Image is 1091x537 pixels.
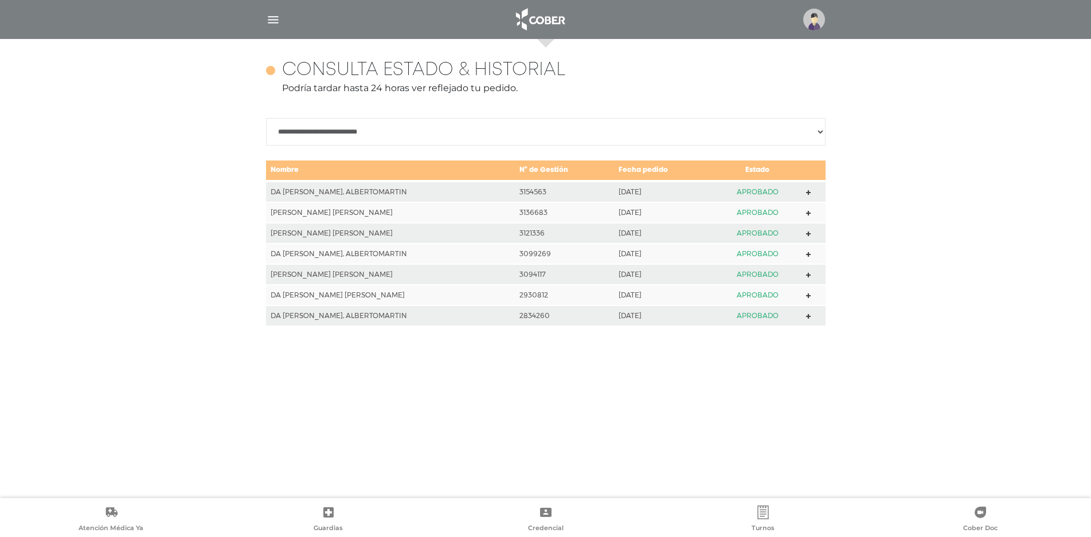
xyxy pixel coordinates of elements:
a: Guardias [220,505,437,535]
h4: Consulta estado & historial [282,60,565,81]
td: APROBADO [714,264,801,285]
td: APROBADO [714,223,801,244]
img: logo_cober_home-white.png [510,6,570,33]
td: 3099269 [515,244,614,264]
td: APROBADO [714,181,801,202]
td: 2834260 [515,305,614,326]
td: APROBADO [714,202,801,223]
td: [DATE] [614,223,714,244]
td: 2930812 [515,285,614,305]
td: DA [PERSON_NAME], ALBERTOMARTIN [266,305,515,326]
td: DA [PERSON_NAME] [PERSON_NAME] [266,285,515,305]
td: [PERSON_NAME] [PERSON_NAME] [266,202,515,223]
span: Credencial [528,524,564,534]
p: Podría tardar hasta 24 horas ver reflejado tu pedido. [266,81,826,95]
td: [DATE] [614,285,714,305]
td: 3121336 [515,223,614,244]
td: [PERSON_NAME] [PERSON_NAME] [266,223,515,244]
td: 3094117 [515,264,614,285]
img: profile-placeholder.svg [803,9,825,30]
td: DA [PERSON_NAME], ALBERTOMARTIN [266,181,515,202]
td: [DATE] [614,244,714,264]
td: Nombre [266,160,515,181]
span: Turnos [752,524,775,534]
span: Atención Médica Ya [79,524,143,534]
a: Cober Doc [871,505,1089,535]
a: Credencial [437,505,654,535]
span: Guardias [314,524,343,534]
a: Turnos [654,505,871,535]
td: [DATE] [614,181,714,202]
a: Atención Médica Ya [2,505,220,535]
td: [DATE] [614,264,714,285]
td: Fecha pedido [614,160,714,181]
td: APROBADO [714,305,801,326]
td: [PERSON_NAME] [PERSON_NAME] [266,264,515,285]
td: 3154563 [515,181,614,202]
td: APROBADO [714,244,801,264]
td: N° de Gestión [515,160,614,181]
td: [DATE] [614,305,714,326]
td: APROBADO [714,285,801,305]
td: [DATE] [614,202,714,223]
td: Estado [714,160,801,181]
span: Cober Doc [963,524,998,534]
td: 3136683 [515,202,614,223]
td: DA [PERSON_NAME], ALBERTOMARTIN [266,244,515,264]
img: Cober_menu-lines-white.svg [266,13,280,27]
